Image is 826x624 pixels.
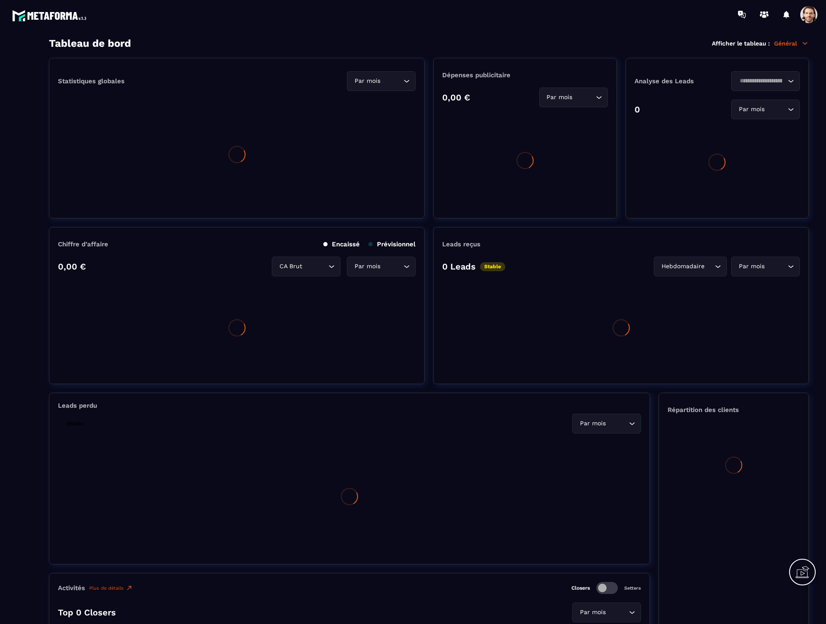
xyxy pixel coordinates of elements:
[89,585,133,591] a: Plus de détails
[442,71,607,79] p: Dépenses publicitaire
[712,40,770,47] p: Afficher le tableau :
[352,76,382,86] span: Par mois
[635,104,640,115] p: 0
[572,603,641,622] div: Search for option
[58,261,86,272] p: 0,00 €
[480,262,505,271] p: Stable
[49,37,131,49] h3: Tableau de bord
[766,105,786,114] input: Search for option
[272,257,340,276] div: Search for option
[766,262,786,271] input: Search for option
[737,262,766,271] span: Par mois
[442,92,470,103] p: 0,00 €
[352,262,382,271] span: Par mois
[668,406,800,414] p: Répartition des clients
[126,585,133,591] img: narrow-up-right-o.6b7c60e2.svg
[323,240,360,248] p: Encaissé
[539,88,608,107] div: Search for option
[304,262,326,271] input: Search for option
[654,257,727,276] div: Search for option
[58,240,108,248] p: Chiffre d’affaire
[58,584,85,592] p: Activités
[382,262,401,271] input: Search for option
[624,585,641,591] p: Setters
[545,93,574,102] span: Par mois
[737,76,786,86] input: Search for option
[706,262,713,271] input: Search for option
[731,100,800,119] div: Search for option
[62,419,88,428] p: Stable
[571,585,590,591] p: Closers
[731,257,800,276] div: Search for option
[572,414,641,433] div: Search for option
[442,240,480,248] p: Leads reçus
[442,261,476,272] p: 0 Leads
[347,257,416,276] div: Search for option
[737,105,766,114] span: Par mois
[659,262,706,271] span: Hebdomadaire
[368,240,416,248] p: Prévisionnel
[578,419,607,428] span: Par mois
[574,93,594,102] input: Search for option
[607,608,627,617] input: Search for option
[277,262,304,271] span: CA Brut
[607,419,627,428] input: Search for option
[774,39,809,47] p: Général
[58,402,97,409] p: Leads perdu
[12,8,89,24] img: logo
[635,77,717,85] p: Analyse des Leads
[347,71,416,91] div: Search for option
[58,607,116,618] p: Top 0 Closers
[58,77,125,85] p: Statistiques globales
[578,608,607,617] span: Par mois
[382,76,401,86] input: Search for option
[731,71,800,91] div: Search for option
